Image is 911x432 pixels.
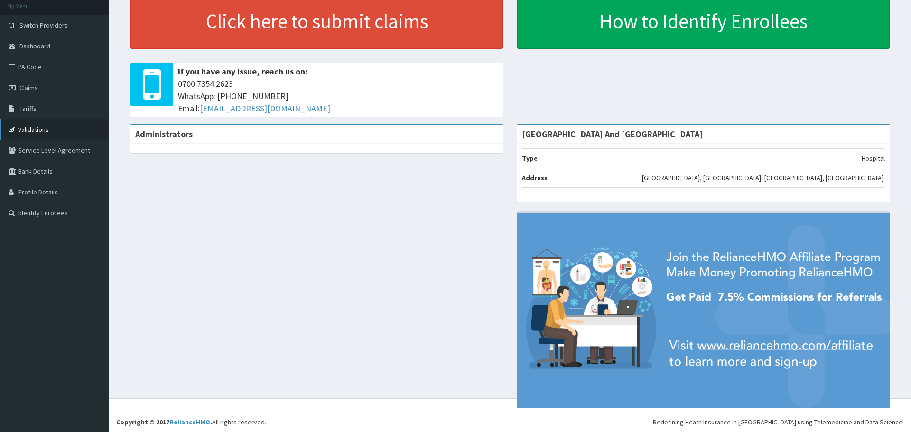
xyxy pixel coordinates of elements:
strong: [GEOGRAPHIC_DATA] And [GEOGRAPHIC_DATA] [522,129,703,139]
p: Hospital [862,154,885,163]
span: Switch Providers [19,21,68,29]
b: Type [522,154,538,163]
span: Tariffs [19,104,37,113]
img: provider-team-banner.png [517,213,890,408]
a: [EMAIL_ADDRESS][DOMAIN_NAME] [200,103,330,114]
b: Administrators [135,129,193,139]
span: Dashboard [19,42,50,50]
span: 0700 7354 2623 WhatsApp: [PHONE_NUMBER] Email: [178,78,498,114]
span: Claims [19,83,38,92]
b: If you have any issue, reach us on: [178,66,307,77]
b: Address [522,174,548,182]
a: RelianceHMO [169,418,210,426]
strong: Copyright © 2017 . [116,418,212,426]
p: [GEOGRAPHIC_DATA], [GEOGRAPHIC_DATA], [GEOGRAPHIC_DATA], [GEOGRAPHIC_DATA]. [642,173,885,183]
div: Redefining Heath Insurance in [GEOGRAPHIC_DATA] using Telemedicine and Data Science! [653,417,904,427]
